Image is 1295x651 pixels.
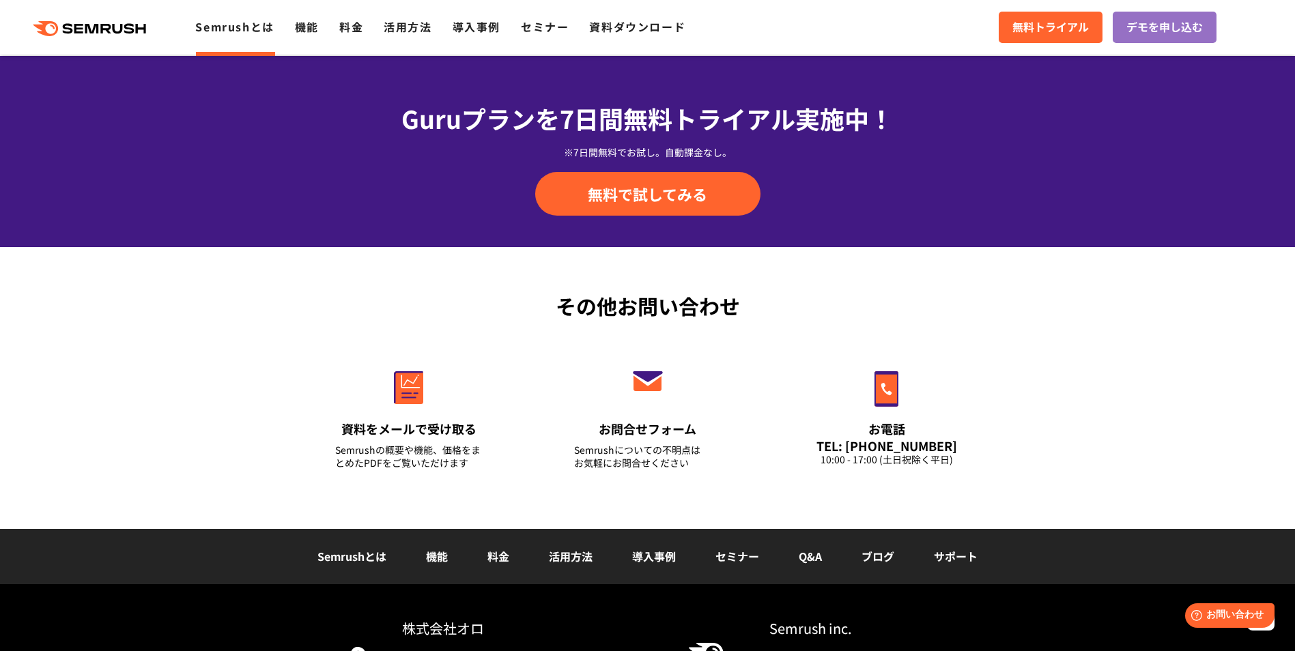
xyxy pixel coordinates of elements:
div: ※7日間無料でお試し。自動課金なし。 [289,145,1006,159]
div: Semrush inc. [769,618,965,638]
iframe: Help widget launcher [1173,598,1280,636]
div: 株式会社オロ [402,618,648,638]
div: Guruプランを7日間 [289,100,1006,136]
div: TEL: [PHONE_NUMBER] [813,438,960,453]
div: Semrushについての不明点は お気軽にお問合せください [574,444,722,469]
a: 料金 [487,548,509,564]
a: セミナー [715,548,759,564]
a: 無料で試してみる [535,172,760,216]
div: その他お問い合わせ [289,291,1006,321]
span: 無料で試してみる [588,184,707,204]
a: 導入事例 [632,548,676,564]
div: Semrushの概要や機能、価格をまとめたPDFをご覧いただけます [335,444,483,469]
div: 資料をメールで受け取る [335,420,483,437]
a: 料金 [339,18,363,35]
span: 無料トライアル [1012,18,1089,36]
a: セミナー [521,18,569,35]
a: 資料ダウンロード [589,18,685,35]
span: 無料トライアル実施中！ [623,100,894,136]
a: Q&A [799,548,822,564]
div: お電話 [813,420,960,437]
div: お問合せフォーム [574,420,722,437]
a: 活用方法 [384,18,431,35]
a: 機能 [426,548,448,564]
a: 活用方法 [549,548,593,564]
a: 機能 [295,18,319,35]
span: デモを申し込む [1126,18,1203,36]
a: Semrushとは [195,18,274,35]
a: 無料トライアル [999,12,1102,43]
div: 10:00 - 17:00 (土日祝除く平日) [813,453,960,466]
a: お問合せフォーム Semrushについての不明点はお気軽にお問合せください [545,342,750,487]
a: 資料をメールで受け取る Semrushの概要や機能、価格をまとめたPDFをご覧いただけます [307,342,511,487]
a: サポート [934,548,978,564]
a: 導入事例 [453,18,500,35]
a: Semrushとは [317,548,386,564]
a: デモを申し込む [1113,12,1216,43]
a: ブログ [862,548,894,564]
